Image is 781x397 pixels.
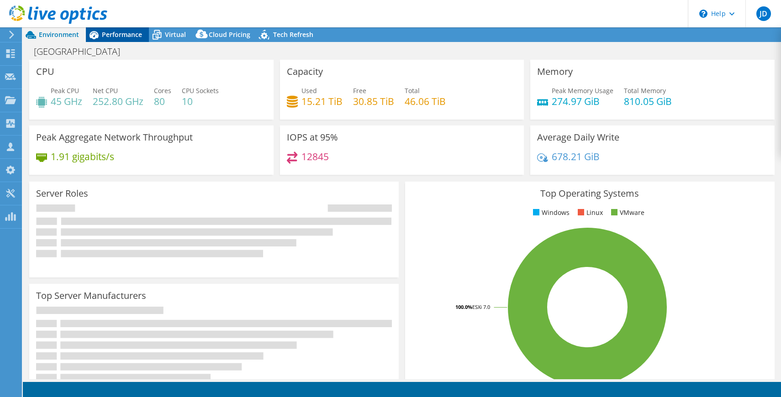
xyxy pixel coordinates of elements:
h3: Memory [537,67,573,77]
li: Windows [531,208,570,218]
span: Total Memory [624,86,666,95]
span: Peak Memory Usage [552,86,613,95]
h3: Peak Aggregate Network Throughput [36,132,193,142]
li: VMware [609,208,644,218]
span: CPU Sockets [182,86,219,95]
h4: 46.06 TiB [405,96,446,106]
h3: Capacity [287,67,323,77]
span: Performance [102,30,142,39]
h4: 810.05 GiB [624,96,672,106]
h4: 15.21 TiB [301,96,343,106]
h3: Top Server Manufacturers [36,291,146,301]
h4: 274.97 GiB [552,96,613,106]
h3: Top Operating Systems [412,188,768,198]
span: Free [353,86,366,95]
span: Environment [39,30,79,39]
tspan: ESXi 7.0 [472,303,490,310]
li: Linux [575,208,603,218]
tspan: 100.0% [455,303,472,310]
span: JD [756,6,771,21]
span: Cores [154,86,171,95]
h4: 45 GHz [51,96,82,106]
span: Total [405,86,420,95]
h3: CPU [36,67,54,77]
svg: \n [699,10,707,18]
h1: [GEOGRAPHIC_DATA] [30,47,134,57]
h4: 12845 [301,151,329,162]
span: Tech Refresh [273,30,313,39]
h4: 1.91 gigabits/s [51,151,114,162]
h3: Average Daily Write [537,132,619,142]
h4: 678.21 GiB [552,151,600,162]
h3: IOPS at 95% [287,132,338,142]
h4: 30.85 TiB [353,96,394,106]
h4: 10 [182,96,219,106]
h4: 80 [154,96,171,106]
span: Net CPU [93,86,118,95]
h4: 252.80 GHz [93,96,143,106]
span: Peak CPU [51,86,79,95]
span: Cloud Pricing [209,30,250,39]
span: Used [301,86,317,95]
span: Virtual [165,30,186,39]
h3: Server Roles [36,188,88,198]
